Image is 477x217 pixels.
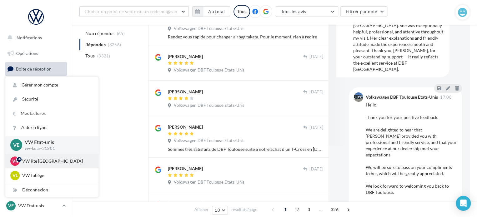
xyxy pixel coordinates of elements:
a: Contacts [4,109,68,122]
p: VW Etat-unis [18,203,60,209]
button: Au total [192,6,230,17]
span: Opérations [16,51,38,56]
span: Choisir un point de vente ou un code magasin [85,9,177,14]
span: VE [13,141,19,149]
span: VR [12,158,18,164]
button: Filtrer par note [340,6,388,17]
span: Volkswagen DBF Toulouse Etats-Unis [174,26,244,32]
div: [PERSON_NAME] [168,165,203,172]
a: Campagnes DataOnDemand [4,177,68,195]
span: ... [316,205,326,215]
a: Opérations [4,47,68,60]
span: Tous les avis [281,9,306,14]
a: Aide en ligne [5,121,98,135]
div: Rendez vous rapide pour changer airbag takata. Pour le moment, rien à redire [168,34,323,40]
a: Médiathèque [4,125,68,138]
span: [DATE] [309,125,323,131]
span: Volkswagen DBF Toulouse Etats-Unis [174,180,244,185]
div: [PERSON_NAME] [168,124,203,130]
div: [PERSON_NAME] [168,89,203,95]
p: VW Labège [22,172,91,179]
div: [PERSON_NAME] [168,201,203,207]
div: Hello, Thank you for your positive feedback. We are delighted to hear that [PERSON_NAME] provided... [366,102,457,208]
button: Choisir un point de vente ou un code magasin [79,6,189,17]
div: [PERSON_NAME] [168,53,203,60]
div: I’d like to express my appreciation for [PERSON_NAME] at DBF [GEOGRAPHIC_DATA]. She was exception... [353,10,444,72]
div: Sommes très satisfaits de DBF Toulouse suite à notre achat d'un T-Cross en [DATE] . Les équipes d... [168,146,323,152]
span: [DATE] [309,89,323,95]
span: VE [8,203,14,209]
a: Campagnes [4,94,68,107]
span: résultats/page [231,207,257,213]
span: (3321) [97,53,110,58]
span: Tous [85,53,95,59]
p: VW Rte [GEOGRAPHIC_DATA] [22,158,91,164]
span: Volkswagen DBF Toulouse Etats-Unis [174,138,244,144]
span: 2 [293,205,303,215]
a: PLV et print personnalisable [4,156,68,174]
span: 326 [328,205,341,215]
span: Afficher [194,207,208,213]
div: Déconnexion [5,183,98,197]
a: Boîte de réception [4,62,68,76]
p: vw-kear-31201 [25,146,88,151]
a: Mes factures [5,106,98,121]
button: Notifications [4,31,66,44]
button: 10 [212,206,228,215]
span: 10 [215,208,220,213]
a: Gérer mon compte [5,78,98,92]
div: Tous [233,5,250,18]
span: 17:08 [440,95,452,99]
a: VE VW Etat-unis [5,200,67,212]
span: VL [13,172,18,179]
a: Sécurité [5,92,98,106]
span: Volkswagen DBF Toulouse Etats-Unis [174,67,244,73]
div: Open Intercom Messenger [456,196,471,211]
span: Boîte de réception [16,66,52,72]
span: 3 [304,205,314,215]
p: VW Etat-unis [25,139,88,146]
button: Au total [203,6,230,17]
button: Tous les avis [276,6,338,17]
a: Calendrier [4,141,68,154]
span: [DATE] [309,54,323,60]
a: Visibilité en ligne [4,78,68,91]
div: Volkswagen DBF Toulouse Etats-Unis [366,95,438,99]
span: Volkswagen DBF Toulouse Etats-Unis [174,103,244,108]
span: [DATE] [309,166,323,172]
span: [DATE] [309,202,323,207]
span: Notifications [17,35,42,40]
span: (65) [117,31,125,36]
span: 1 [280,205,290,215]
span: Non répondus [85,30,114,37]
